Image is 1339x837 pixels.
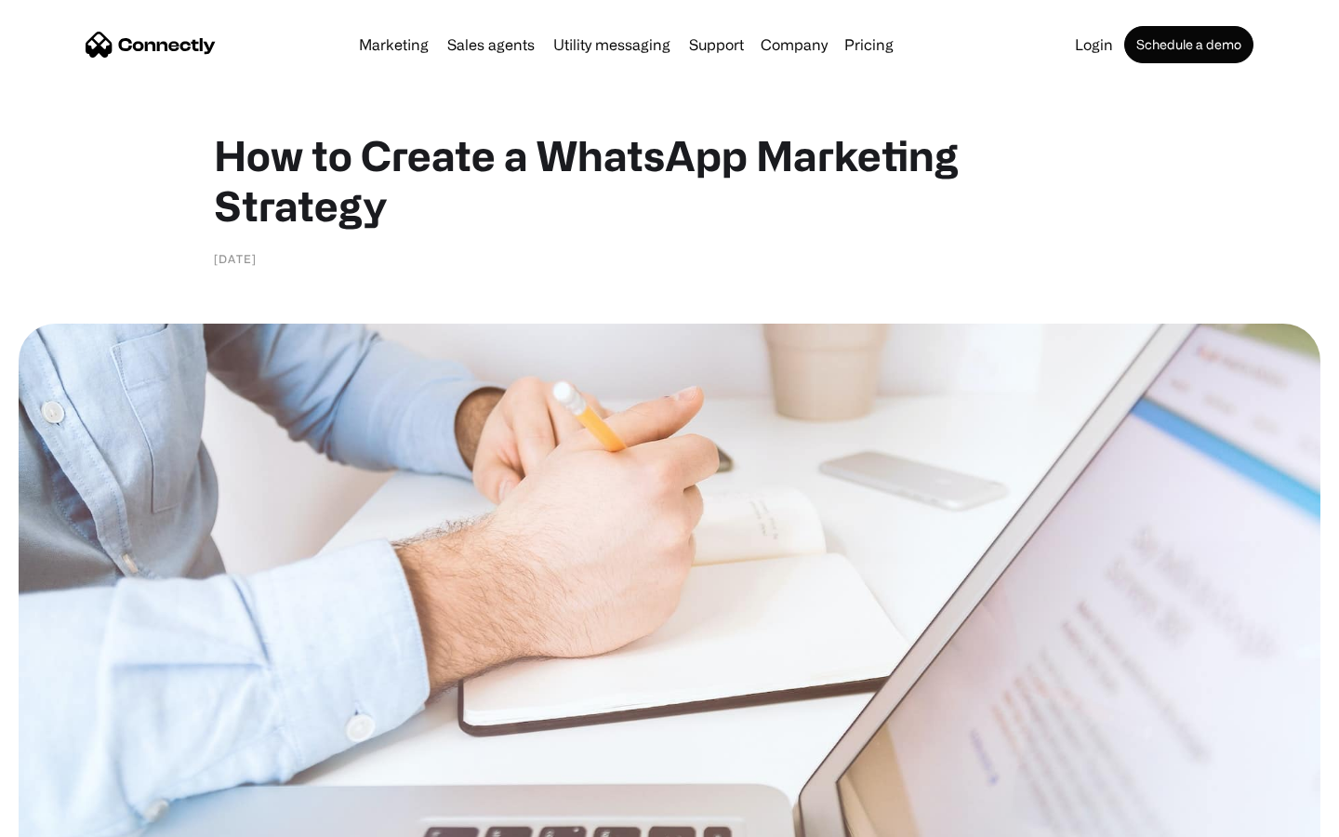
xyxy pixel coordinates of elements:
a: Schedule a demo [1124,26,1253,63]
a: Login [1067,37,1120,52]
aside: Language selected: English [19,804,112,830]
a: Pricing [837,37,901,52]
h1: How to Create a WhatsApp Marketing Strategy [214,130,1125,231]
a: Utility messaging [546,37,678,52]
div: [DATE] [214,249,257,268]
a: Marketing [351,37,436,52]
a: Sales agents [440,37,542,52]
a: Support [682,37,751,52]
ul: Language list [37,804,112,830]
div: Company [761,32,828,58]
